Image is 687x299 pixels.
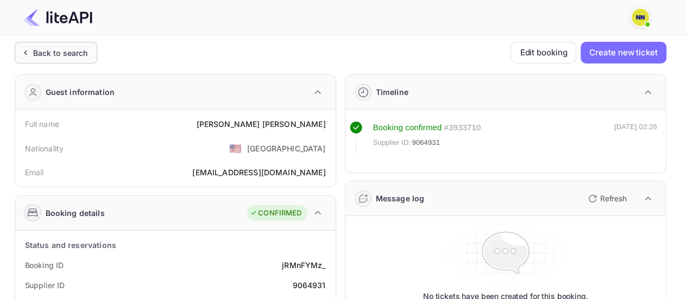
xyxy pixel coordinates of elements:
div: Booking details [46,207,105,219]
button: Refresh [582,190,631,207]
div: [DATE] 02:26 [614,122,657,153]
div: Supplier ID [25,279,65,291]
div: Nationality [25,143,64,154]
img: N/A N/A [632,9,649,26]
div: 9064931 [292,279,325,291]
span: Supplier ID: [373,137,411,148]
div: CONFIRMED [250,208,301,219]
div: [EMAIL_ADDRESS][DOMAIN_NAME] [192,167,325,178]
img: LiteAPI Logo [24,9,92,26]
div: jRMnFYMz_ [282,259,325,271]
span: 9064931 [412,137,440,148]
div: Timeline [376,86,408,98]
button: Create new ticket [581,42,666,63]
div: [PERSON_NAME] [PERSON_NAME] [196,118,325,130]
div: Back to search [33,47,88,59]
div: Message log [376,193,425,204]
div: Booking ID [25,259,64,271]
div: # 3933710 [444,122,481,134]
div: Email [25,167,44,178]
div: Booking confirmed [373,122,442,134]
div: Full name [25,118,59,130]
div: Status and reservations [25,239,116,251]
div: [GEOGRAPHIC_DATA] [247,143,326,154]
span: United States [229,138,242,158]
div: Guest information [46,86,115,98]
p: Refresh [600,193,627,204]
button: Edit booking [510,42,576,63]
